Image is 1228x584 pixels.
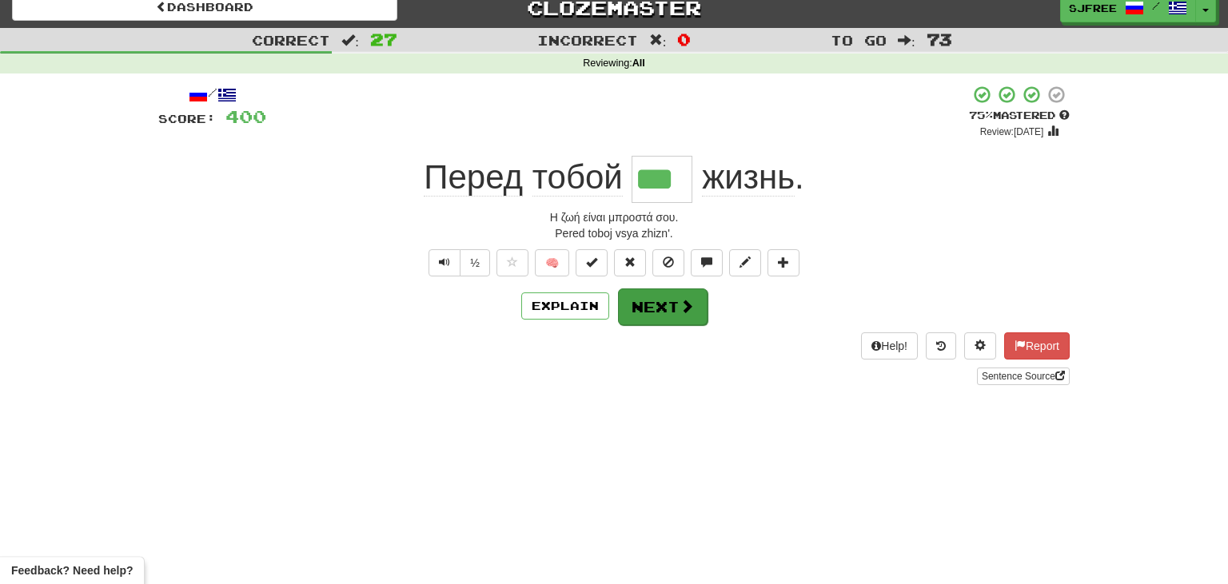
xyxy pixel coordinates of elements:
div: Pered toboj vsya zhizn'. [158,225,1070,241]
button: Next [618,288,708,325]
span: жизнь [702,158,795,197]
span: 73 [927,30,952,49]
span: 400 [225,106,266,126]
button: Discuss sentence (alt+u) [691,249,723,276]
span: : [898,34,915,47]
span: Перед [424,158,523,197]
button: Ignore sentence (alt+i) [652,249,684,276]
button: ½ [460,249,490,276]
span: 0 [677,30,691,49]
span: To go [831,32,887,48]
div: / [158,85,266,105]
button: Set this sentence to 100% Mastered (alt+m) [576,249,608,276]
button: Help! [861,332,918,360]
span: тобой [532,158,623,197]
span: Score: [158,112,216,125]
small: Review: [DATE] [980,126,1044,137]
button: Explain [521,292,609,320]
span: : [649,34,667,47]
span: 27 [370,30,397,49]
button: Round history (alt+y) [926,332,956,360]
span: 75 % [969,109,993,121]
span: Correct [252,32,330,48]
button: Play sentence audio (ctl+space) [429,249,460,276]
span: . [692,158,803,197]
span: : [341,34,359,47]
span: Open feedback widget [11,562,133,578]
button: Favorite sentence (alt+f) [496,249,528,276]
button: Edit sentence (alt+d) [729,249,761,276]
button: Add to collection (alt+a) [767,249,799,276]
strong: All [632,58,645,69]
div: Text-to-speech controls [425,249,490,276]
span: sjfree [1069,1,1117,15]
button: Reset to 0% Mastered (alt+r) [614,249,646,276]
button: 🧠 [535,249,569,276]
span: Incorrect [537,32,638,48]
div: Η ζωή είναι μπροστά σου. [158,209,1070,225]
a: Sentence Source [977,367,1070,385]
button: Report [1004,332,1070,360]
div: Mastered [969,109,1070,123]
